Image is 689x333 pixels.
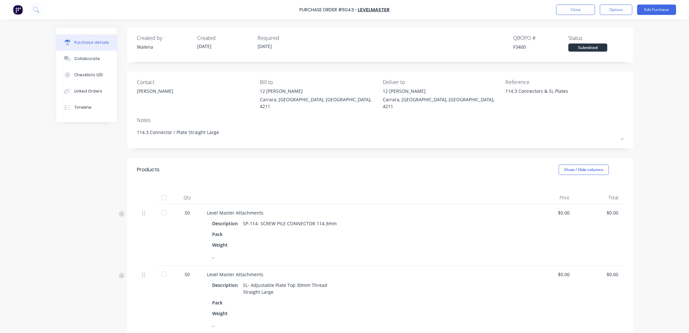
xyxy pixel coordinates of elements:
[580,209,618,216] div: $0.00
[383,88,501,94] div: 12 [PERSON_NAME]
[178,209,197,216] div: 50
[56,34,117,51] button: Purchase details
[505,88,586,102] textarea: 114.3 Connectors & SL Plates
[173,191,202,204] div: Qty
[637,5,676,15] button: Edit Purchase
[74,72,103,78] div: Checklists 0/0
[56,51,117,67] button: Collaborate
[383,96,501,110] div: Carrara, [GEOGRAPHIC_DATA], [GEOGRAPHIC_DATA], 4211
[358,6,390,13] a: LEVELMASTER
[207,271,521,278] div: Level Master Attachments
[568,34,623,42] div: Status
[74,105,91,110] div: Timeline
[258,34,313,42] div: Required
[197,34,252,42] div: Created
[526,191,575,204] div: Price
[243,280,327,297] div: SL- Adjustable Plate Top 30mm Thread Straight Large
[580,271,618,278] div: $0.00
[556,5,595,15] button: Close
[260,96,378,110] div: Carrara, [GEOGRAPHIC_DATA], [GEOGRAPHIC_DATA], 4211
[531,209,570,216] div: $0.00
[531,271,570,278] div: $0.00
[383,78,501,86] div: Deliver to
[74,88,102,94] div: Linked Orders
[513,43,568,50] div: F3400
[568,43,607,52] div: Submitted
[260,78,378,86] div: Bill to
[212,280,243,290] div: Description
[56,67,117,83] button: Checklists 0/0
[212,309,233,318] div: Weight
[212,229,228,239] div: Pack
[74,56,100,62] div: Collaborate
[56,83,117,99] button: Linked Orders
[56,99,117,116] button: Timeline
[559,165,609,175] button: Show / Hide columns
[505,78,623,86] div: Reference
[178,271,197,278] div: 50
[243,219,337,228] div: SP-114- SCREW PILE CONNECTOR 114.3mm
[212,298,228,307] div: Pack
[260,88,378,94] div: 12 [PERSON_NAME]
[600,5,632,15] button: Options
[137,34,192,42] div: Created by
[299,6,357,13] div: Purchase Order #5043 -
[137,126,623,140] textarea: 114.3 Connector / Plate Straight Large
[212,319,219,329] div: _
[13,5,23,15] img: Factory
[212,240,233,250] div: Weight
[137,88,173,94] div: [PERSON_NAME]
[575,191,623,204] div: Total
[212,251,219,260] div: _
[137,78,255,86] div: Contact
[212,219,243,228] div: Description
[137,166,160,174] div: Products
[207,209,521,216] div: Level Master Attachments
[137,116,623,124] div: Notes
[74,40,109,45] div: Purchase details
[137,43,192,50] div: Walena
[513,34,568,42] div: QBO PO #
